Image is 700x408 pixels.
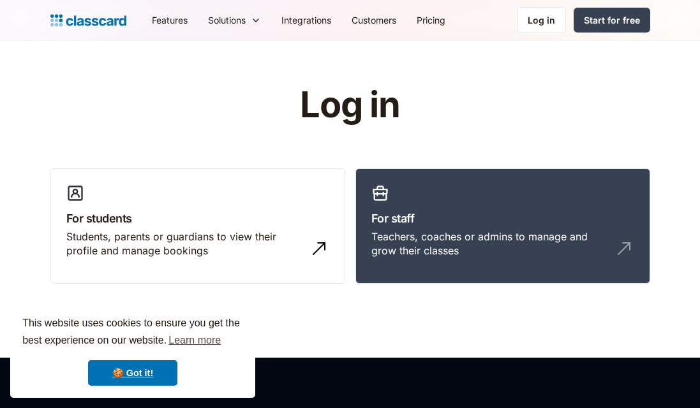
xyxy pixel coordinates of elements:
div: Start for free [584,13,640,27]
a: Integrations [271,6,341,34]
a: Logo [50,11,126,29]
a: Customers [341,6,406,34]
div: Solutions [208,13,246,27]
div: Solutions [198,6,271,34]
div: cookieconsent [10,303,255,398]
a: learn more about cookies [167,331,223,350]
a: For staffTeachers, coaches or admins to manage and grow their classes [355,168,650,284]
a: For studentsStudents, parents or guardians to view their profile and manage bookings [50,168,345,284]
div: Log in [528,13,555,27]
a: Start for free [574,8,650,33]
a: Pricing [406,6,456,34]
h1: Log in [147,85,553,125]
span: This website uses cookies to ensure you get the best experience on our website. [22,316,243,350]
div: Students, parents or guardians to view their profile and manage bookings [66,229,304,258]
a: Log in [517,7,566,33]
h3: For students [66,210,329,227]
a: dismiss cookie message [88,360,177,386]
a: Features [142,6,198,34]
div: Teachers, coaches or admins to manage and grow their classes [371,229,609,258]
h3: For staff [371,210,634,227]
